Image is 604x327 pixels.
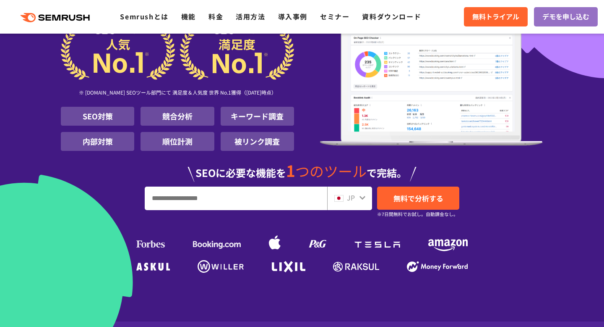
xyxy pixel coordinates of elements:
a: 無料トライアル [464,7,528,26]
li: 被リンク調査 [221,132,294,151]
span: で完結。 [367,165,407,180]
small: ※7日間無料でお試し。自動課金なし。 [377,210,458,218]
a: 機能 [181,11,196,21]
li: キーワード調査 [221,107,294,126]
div: SEOに必要な機能を [61,154,543,182]
li: 順位計測 [141,132,214,151]
a: 資料ダウンロード [362,11,421,21]
span: 1 [286,159,295,182]
span: つのツール [295,161,367,181]
a: 料金 [208,11,223,21]
li: 内部対策 [61,132,134,151]
div: ※ [DOMAIN_NAME] SEOツール部門にて 満足度＆人気度 世界 No.1獲得（[DATE]時点） [61,80,294,107]
a: Semrushとは [120,11,168,21]
a: デモを申し込む [534,7,598,26]
span: 無料で分析する [393,193,443,203]
span: JP [347,193,355,203]
a: 導入事例 [278,11,307,21]
span: デモを申し込む [542,11,589,22]
input: URL、キーワードを入力してください [145,187,327,210]
a: 活用方法 [236,11,265,21]
li: SEO対策 [61,107,134,126]
a: 無料で分析する [377,187,459,210]
a: セミナー [320,11,349,21]
span: 無料トライアル [472,11,519,22]
li: 競合分析 [141,107,214,126]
